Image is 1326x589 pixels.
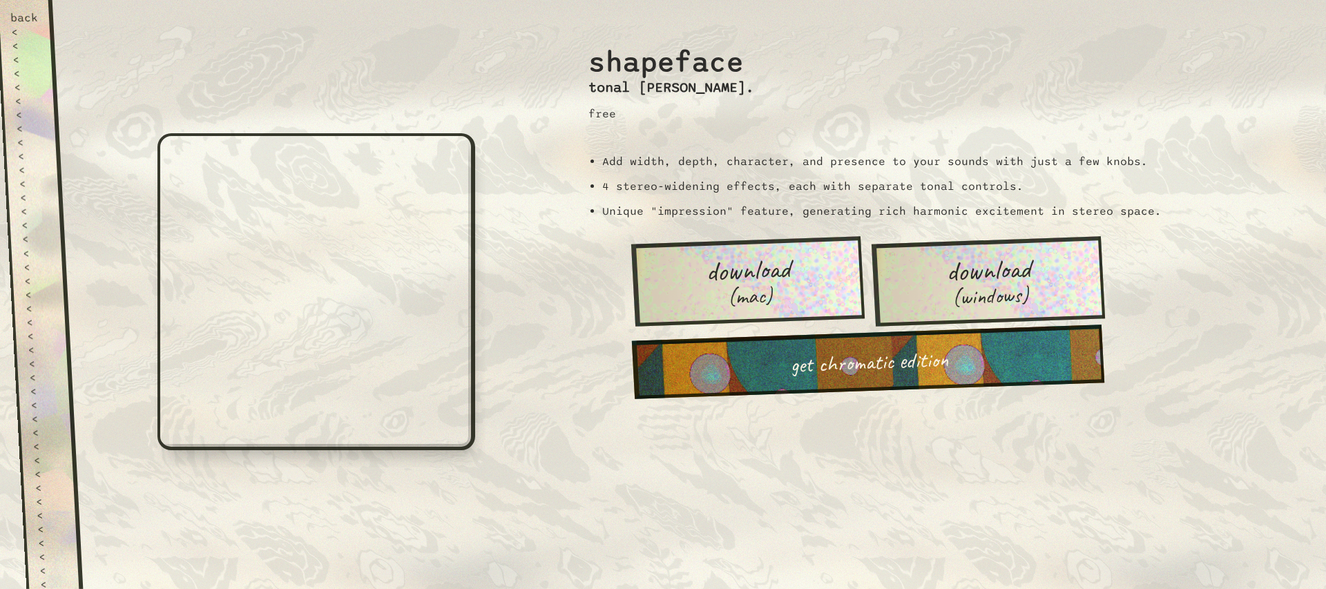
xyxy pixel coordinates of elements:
h3: tonal [PERSON_NAME]. [588,79,754,96]
div: < [38,550,66,563]
span: download [945,254,1031,286]
li: Unique "impression" feature, generating rich harmonic excitement in stereo space. [602,204,1162,218]
span: (mac) [727,284,773,309]
div: < [35,494,64,508]
div: < [37,522,65,536]
div: < [33,453,61,467]
div: < [15,108,44,122]
div: < [32,439,61,453]
iframe: shapeface [157,133,475,450]
span: download [705,254,791,286]
div: < [17,149,46,163]
div: < [39,563,67,577]
div: < [26,315,55,329]
a: download (windows) [871,236,1104,326]
div: < [16,122,44,135]
div: < [28,342,56,356]
a: download (mac) [631,236,864,326]
div: < [23,260,51,273]
div: < [12,52,41,66]
div: < [28,356,57,370]
div: < [27,329,55,342]
div: < [15,94,43,108]
div: < [31,412,59,425]
li: Add width, depth, character, and presence to your sounds with just a few knobs. [602,155,1162,168]
div: < [19,177,47,191]
span: (windows) [951,283,1029,309]
div: < [20,204,48,218]
p: free [588,107,754,121]
div: < [24,287,52,301]
div: < [30,398,59,412]
div: < [17,135,45,149]
div: < [13,66,41,80]
div: < [30,384,58,398]
div: < [25,301,53,315]
div: < [34,467,62,481]
div: < [11,25,39,39]
div: < [18,163,46,177]
div: < [14,80,42,94]
div: back [10,11,38,25]
div: < [23,273,52,287]
div: < [12,39,40,52]
div: < [36,508,64,522]
h2: shapeface [588,30,754,79]
a: get chromatic edition [631,325,1104,399]
div: < [29,370,57,384]
div: < [22,246,50,260]
div: < [32,425,60,439]
div: < [19,191,48,204]
div: < [21,232,50,246]
div: < [21,218,49,232]
div: < [35,481,63,494]
div: < [37,536,66,550]
li: 4 stereo-widening effects, each with separate tonal controls. [602,180,1162,193]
